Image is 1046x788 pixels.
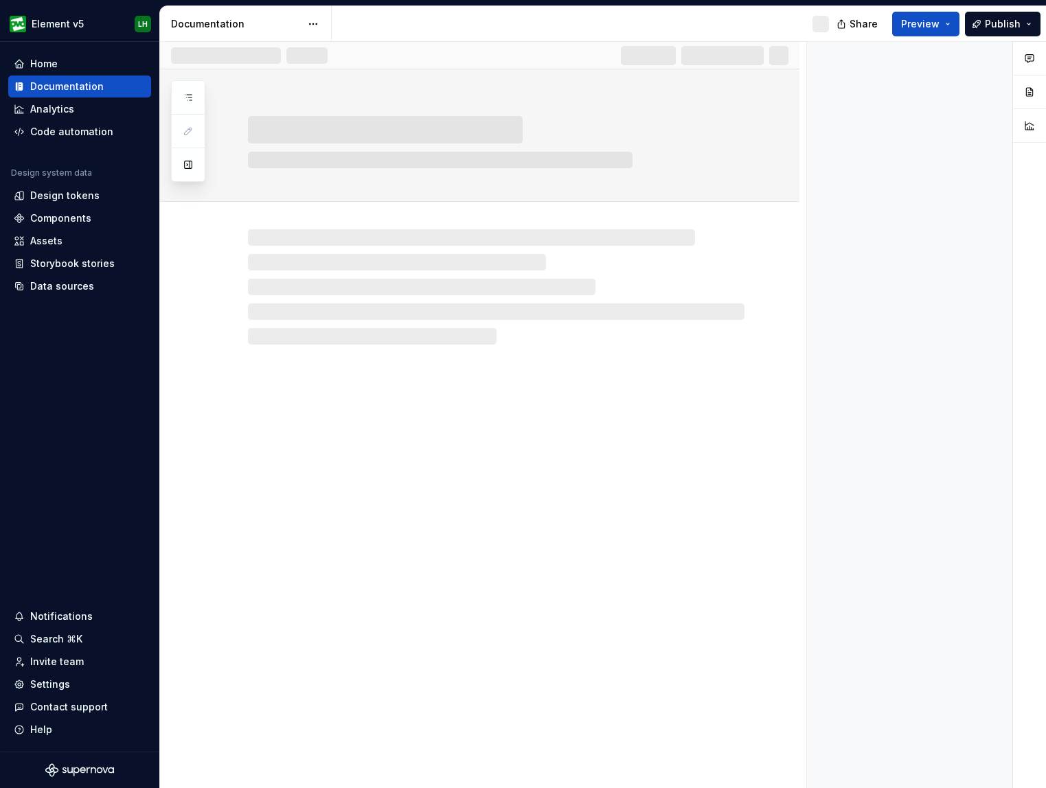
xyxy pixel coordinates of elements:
div: Data sources [30,279,94,293]
img: a1163231-533e-497d-a445-0e6f5b523c07.png [10,16,26,32]
div: Contact support [30,700,108,714]
div: Documentation [30,80,104,93]
button: Preview [892,12,959,36]
a: Assets [8,230,151,252]
div: Invite team [30,655,84,669]
button: Search ⌘K [8,628,151,650]
button: Share [830,12,887,36]
div: Design tokens [30,189,100,202]
a: Design tokens [8,185,151,207]
button: Publish [965,12,1041,36]
svg: Supernova Logo [45,763,114,777]
div: LH [138,19,148,30]
button: Notifications [8,605,151,627]
div: Notifications [30,610,93,623]
div: Documentation [171,17,301,31]
div: Components [30,211,91,225]
a: Home [8,53,151,75]
div: Assets [30,234,62,248]
div: Code automation [30,125,113,139]
button: Element v5LH [3,9,157,38]
button: Contact support [8,696,151,718]
a: Components [8,207,151,229]
a: Storybook stories [8,253,151,275]
button: Help [8,719,151,741]
a: Invite team [8,651,151,673]
a: Settings [8,673,151,695]
div: Storybook stories [30,257,115,270]
div: Analytics [30,102,74,116]
a: Documentation [8,76,151,97]
a: Code automation [8,121,151,143]
div: Search ⌘K [30,632,82,646]
a: Data sources [8,275,151,297]
span: Publish [985,17,1021,31]
div: Home [30,57,58,71]
a: Analytics [8,98,151,120]
div: Design system data [11,167,92,178]
div: Settings [30,677,70,691]
div: Element v5 [32,17,84,31]
div: Help [30,723,52,737]
span: Preview [901,17,940,31]
span: Share [850,17,878,31]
